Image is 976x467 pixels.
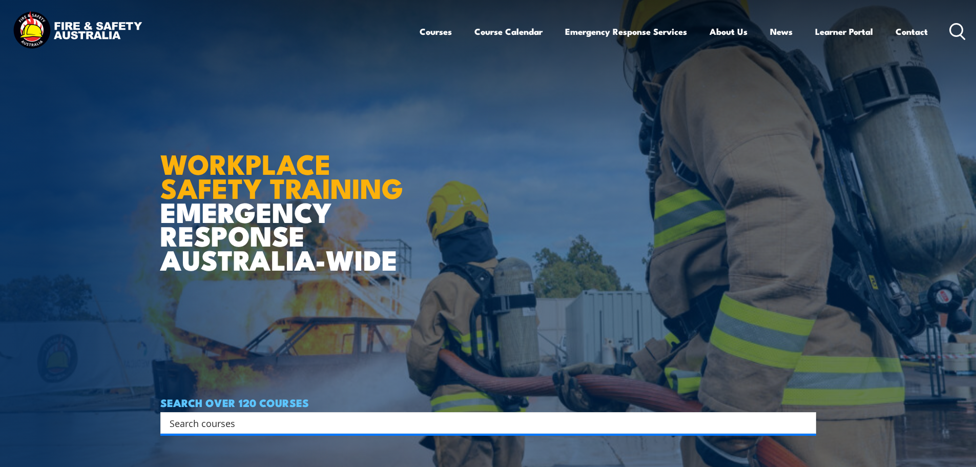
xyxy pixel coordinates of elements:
[896,18,928,45] a: Contact
[770,18,793,45] a: News
[160,126,411,271] h1: EMERGENCY RESPONSE AUSTRALIA-WIDE
[798,416,813,430] button: Search magnifier button
[172,416,796,430] form: Search form
[710,18,747,45] a: About Us
[160,397,816,408] h4: SEARCH OVER 120 COURSES
[815,18,873,45] a: Learner Portal
[474,18,543,45] a: Course Calendar
[420,18,452,45] a: Courses
[565,18,687,45] a: Emergency Response Services
[160,141,403,208] strong: WORKPLACE SAFETY TRAINING
[170,415,794,431] input: Search input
